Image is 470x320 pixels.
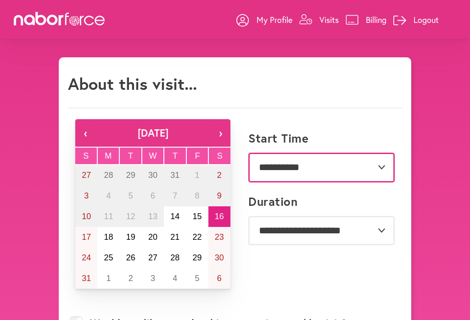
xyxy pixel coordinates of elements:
button: July 30, 2025 [142,165,164,186]
p: Billing [366,14,386,25]
button: › [210,119,230,147]
abbr: July 30, 2025 [148,171,157,180]
abbr: Friday [195,151,200,160]
a: Billing [346,6,386,33]
abbr: August 6, 2025 [151,191,155,200]
button: August 17, 2025 [75,227,97,248]
abbr: August 13, 2025 [148,212,157,221]
button: July 31, 2025 [164,165,186,186]
abbr: August 21, 2025 [170,232,179,242]
abbr: August 8, 2025 [195,191,200,200]
button: August 28, 2025 [164,248,186,268]
abbr: Wednesday [149,151,157,160]
button: August 8, 2025 [186,186,208,206]
button: August 18, 2025 [97,227,119,248]
abbr: August 27, 2025 [148,253,157,262]
button: July 28, 2025 [97,165,119,186]
abbr: August 10, 2025 [82,212,91,221]
abbr: August 23, 2025 [215,232,224,242]
abbr: August 24, 2025 [82,253,91,262]
button: August 3, 2025 [75,186,97,206]
abbr: August 15, 2025 [193,212,202,221]
button: August 20, 2025 [142,227,164,248]
abbr: September 3, 2025 [151,274,155,283]
h1: About this visit... [68,74,197,94]
abbr: August 18, 2025 [104,232,113,242]
abbr: Tuesday [128,151,133,160]
abbr: September 6, 2025 [217,274,222,283]
button: August 6, 2025 [142,186,164,206]
button: August 14, 2025 [164,206,186,227]
abbr: August 17, 2025 [82,232,91,242]
abbr: August 28, 2025 [170,253,179,262]
abbr: July 27, 2025 [82,171,91,180]
abbr: July 29, 2025 [126,171,135,180]
button: July 29, 2025 [120,165,142,186]
abbr: August 9, 2025 [217,191,222,200]
button: August 19, 2025 [120,227,142,248]
p: Visits [319,14,339,25]
abbr: August 26, 2025 [126,253,135,262]
button: August 15, 2025 [186,206,208,227]
button: August 4, 2025 [97,186,119,206]
button: August 26, 2025 [120,248,142,268]
abbr: Saturday [217,151,223,160]
button: September 1, 2025 [97,268,119,289]
abbr: Monday [105,151,112,160]
abbr: August 4, 2025 [106,191,111,200]
abbr: September 1, 2025 [106,274,111,283]
abbr: August 25, 2025 [104,253,113,262]
button: [DATE] [95,119,210,147]
button: ‹ [75,119,95,147]
abbr: August 30, 2025 [215,253,224,262]
button: August 24, 2025 [75,248,97,268]
abbr: August 14, 2025 [170,212,179,221]
button: August 27, 2025 [142,248,164,268]
button: August 1, 2025 [186,165,208,186]
abbr: September 2, 2025 [129,274,133,283]
abbr: August 7, 2025 [173,191,177,200]
abbr: August 20, 2025 [148,232,157,242]
button: August 25, 2025 [97,248,119,268]
button: August 12, 2025 [120,206,142,227]
button: September 4, 2025 [164,268,186,289]
a: Logout [393,6,439,33]
abbr: August 29, 2025 [193,253,202,262]
button: August 10, 2025 [75,206,97,227]
p: Logout [414,14,439,25]
button: July 27, 2025 [75,165,97,186]
button: September 2, 2025 [120,268,142,289]
label: Start Time [248,131,308,145]
button: August 16, 2025 [208,206,230,227]
abbr: August 16, 2025 [215,212,224,221]
abbr: August 2, 2025 [217,171,222,180]
button: August 9, 2025 [208,186,230,206]
abbr: September 5, 2025 [195,274,200,283]
p: My Profile [257,14,292,25]
button: August 30, 2025 [208,248,230,268]
abbr: August 22, 2025 [193,232,202,242]
abbr: Sunday [83,151,89,160]
abbr: September 4, 2025 [173,274,177,283]
abbr: Thursday [173,151,178,160]
button: September 6, 2025 [208,268,230,289]
button: August 31, 2025 [75,268,97,289]
button: August 7, 2025 [164,186,186,206]
button: August 2, 2025 [208,165,230,186]
abbr: August 31, 2025 [82,274,91,283]
button: August 29, 2025 [186,248,208,268]
button: September 5, 2025 [186,268,208,289]
abbr: August 19, 2025 [126,232,135,242]
label: Duration [248,194,297,209]
abbr: August 1, 2025 [195,171,200,180]
a: Visits [299,6,339,33]
abbr: August 11, 2025 [104,212,113,221]
button: August 13, 2025 [142,206,164,227]
button: September 3, 2025 [142,268,164,289]
button: August 5, 2025 [120,186,142,206]
button: August 22, 2025 [186,227,208,248]
abbr: July 28, 2025 [104,171,113,180]
button: August 21, 2025 [164,227,186,248]
abbr: August 12, 2025 [126,212,135,221]
button: August 11, 2025 [97,206,119,227]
